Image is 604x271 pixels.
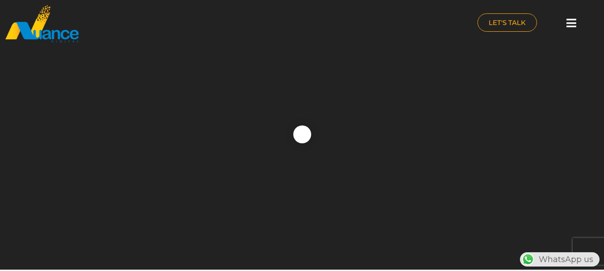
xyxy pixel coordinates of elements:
[489,19,526,26] span: LET'S TALK
[4,4,80,43] img: nuance-qatar_logo
[4,4,298,43] a: nuance-qatar_logo
[521,252,535,267] img: WhatsApp
[520,252,600,267] div: WhatsApp us
[477,13,537,32] a: LET'S TALK
[520,254,600,264] a: WhatsAppWhatsApp us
